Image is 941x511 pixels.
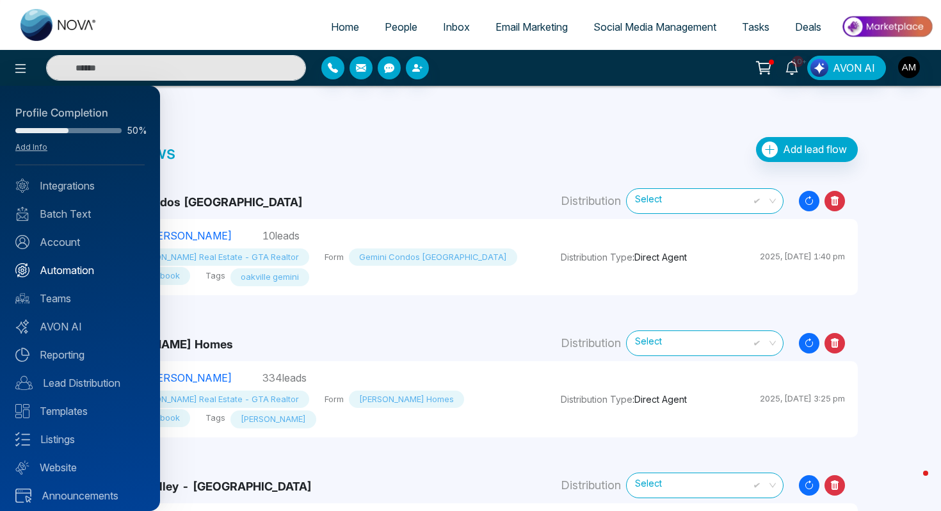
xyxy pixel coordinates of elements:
[15,404,29,418] img: Templates.svg
[15,432,145,447] a: Listings
[15,234,145,250] a: Account
[15,206,145,222] a: Batch Text
[15,178,145,193] a: Integrations
[15,291,29,305] img: team.svg
[15,235,29,249] img: Account.svg
[15,403,145,419] a: Templates
[15,319,145,334] a: AVON AI
[15,376,33,390] img: Lead-dist.svg
[15,375,145,391] a: Lead Distribution
[15,432,30,446] img: Listings.svg
[15,348,29,362] img: Reporting.svg
[15,207,29,221] img: batch_text_white.png
[15,460,29,474] img: Website.svg
[897,467,928,498] iframe: Intercom live chat
[15,460,145,475] a: Website
[15,347,145,362] a: Reporting
[127,126,145,135] span: 50%
[15,263,29,277] img: Automation.svg
[15,291,145,306] a: Teams
[15,105,145,122] div: Profile Completion
[15,142,47,152] a: Add Info
[15,488,145,503] a: Announcements
[15,489,31,503] img: announcements.svg
[15,179,29,193] img: Integrated.svg
[15,320,29,334] img: Avon-AI.svg
[15,263,145,278] a: Automation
